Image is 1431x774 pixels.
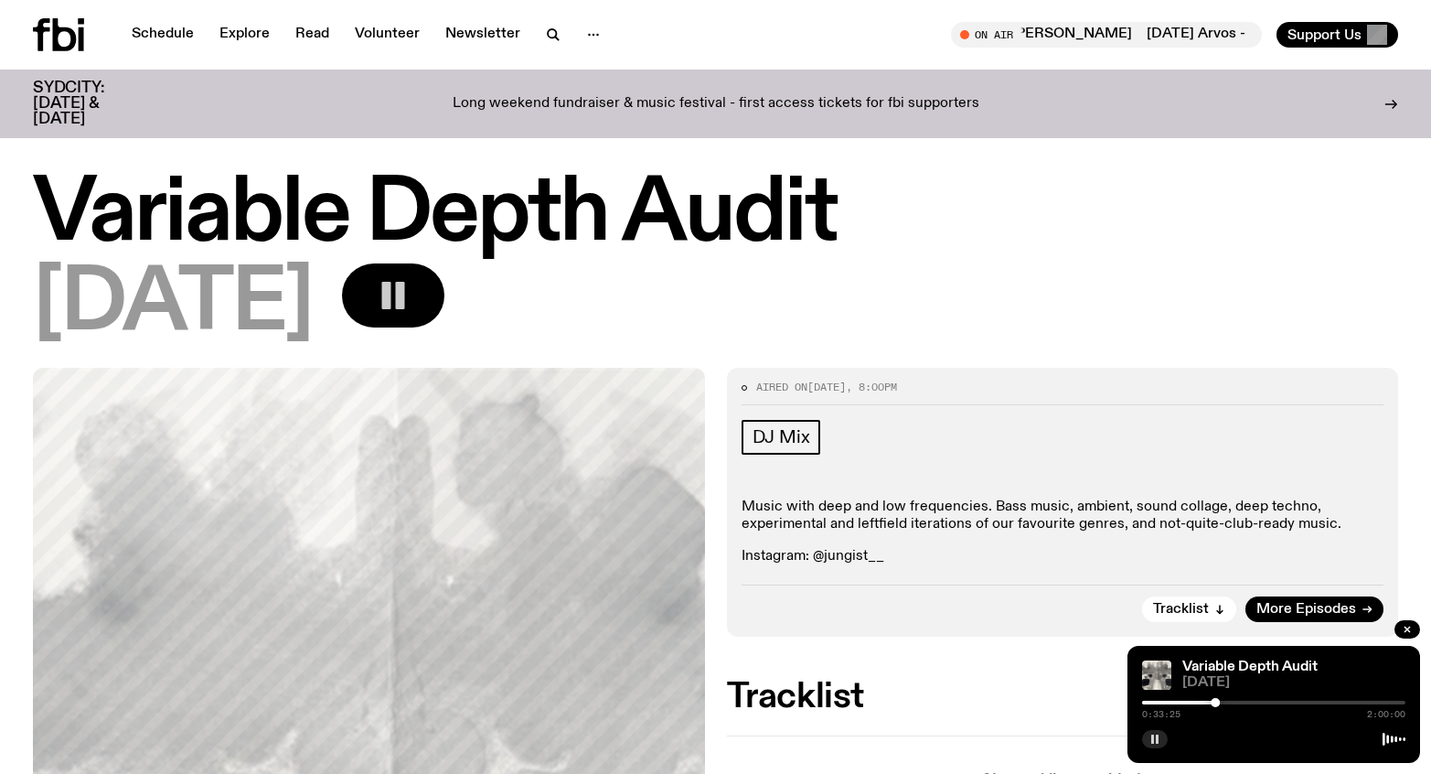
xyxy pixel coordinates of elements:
span: Aired on [756,380,807,394]
span: 2:00:00 [1367,710,1405,719]
p: Music with deep and low frequencies. Bass music, ambient, sound collage, deep techno, experimenta... [742,499,1384,533]
h2: Tracklist [727,681,1399,714]
span: Support Us [1287,27,1362,43]
span: Tracklist [1153,603,1209,617]
span: [DATE] [807,380,846,394]
span: [DATE] [33,263,313,346]
img: A black and white Rorschach [1142,661,1171,690]
p: Instagram: @jungist__ [742,548,1384,565]
h1: Variable Depth Audit [33,174,1398,256]
p: Long weekend fundraiser & music festival - first access tickets for fbi supporters [453,96,979,113]
span: [DATE] [1182,676,1405,690]
span: DJ Mix [753,427,810,447]
a: DJ Mix [742,420,821,455]
span: 0:33:25 [1142,710,1180,719]
a: Schedule [121,22,205,48]
h3: SYDCITY: [DATE] & [DATE] [33,81,150,127]
a: Read [284,22,340,48]
button: Support Us [1276,22,1398,48]
span: , 8:00pm [846,380,897,394]
a: Explore [208,22,281,48]
a: Newsletter [434,22,531,48]
span: More Episodes [1256,603,1356,617]
a: Volunteer [344,22,431,48]
button: Tracklist [1142,597,1236,622]
button: On Air[DATE] Arvos - With [PERSON_NAME][DATE] Arvos - With [PERSON_NAME] [951,22,1262,48]
a: More Episodes [1245,597,1383,622]
a: Variable Depth Audit [1182,660,1318,674]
